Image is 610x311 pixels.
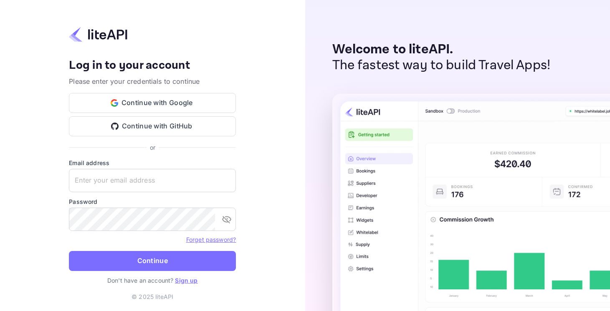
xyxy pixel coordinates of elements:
[218,211,235,228] button: toggle password visibility
[69,58,236,73] h4: Log in to your account
[132,292,173,301] p: © 2025 liteAPI
[69,116,236,136] button: Continue with GitHub
[186,236,236,243] a: Forget password?
[69,169,236,192] input: Enter your email address
[150,143,155,152] p: or
[332,58,551,73] p: The fastest way to build Travel Apps!
[175,277,197,284] a: Sign up
[69,93,236,113] button: Continue with Google
[69,158,236,167] label: Email address
[69,197,236,206] label: Password
[69,276,236,285] p: Don't have an account?
[69,76,236,86] p: Please enter your credentials to continue
[332,42,551,58] p: Welcome to liteAPI.
[69,26,127,43] img: liteapi
[69,251,236,271] button: Continue
[186,235,236,243] a: Forget password?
